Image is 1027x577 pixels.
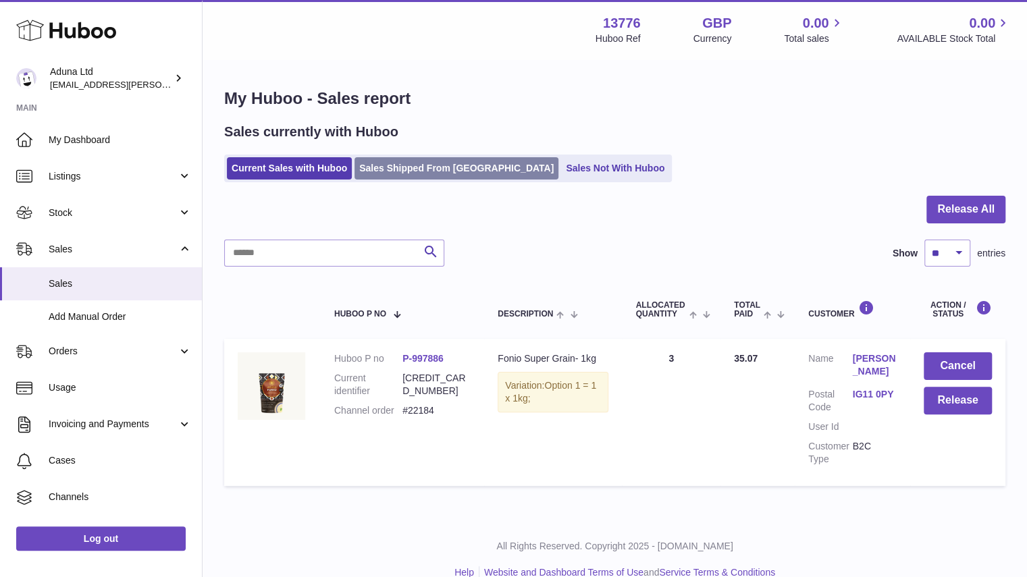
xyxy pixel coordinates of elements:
[227,157,352,180] a: Current Sales with Huboo
[734,301,760,319] span: Total paid
[808,420,852,433] dt: User Id
[334,404,402,417] dt: Channel order
[505,380,596,404] span: Option 1 = 1 x 1kg;
[808,440,852,466] dt: Customer Type
[852,440,896,466] dd: B2C
[334,310,386,319] span: Huboo P no
[498,352,608,365] div: Fonio Super Grain- 1kg
[897,32,1011,45] span: AVAILABLE Stock Total
[402,353,444,364] a: P-997886
[334,352,402,365] dt: Huboo P no
[213,540,1016,553] p: All Rights Reserved. Copyright 2025 - [DOMAIN_NAME]
[977,247,1005,260] span: entries
[893,247,918,260] label: Show
[354,157,558,180] a: Sales Shipped From [GEOGRAPHIC_DATA]
[808,388,852,414] dt: Postal Code
[635,301,685,319] span: ALLOCATED Quantity
[238,352,305,420] img: FONIO-SUPER-GRAIN-POUCH-FOP-R2-CHALK.jpg
[16,526,186,551] a: Log out
[402,372,471,397] dd: [CREDIT_CARD_NUMBER]
[49,310,192,323] span: Add Manual Order
[784,14,844,45] a: 0.00 Total sales
[49,134,192,146] span: My Dashboard
[334,372,402,397] dt: Current identifier
[596,32,641,45] div: Huboo Ref
[897,14,1011,45] a: 0.00 AVAILABLE Stock Total
[49,418,178,431] span: Invoicing and Payments
[924,300,992,319] div: Action / Status
[49,170,178,183] span: Listings
[49,454,192,467] span: Cases
[852,388,896,401] a: IG11 0PY
[50,65,172,91] div: Aduna Ltd
[16,68,36,88] img: deborahe.kamara@aduna.com
[693,32,732,45] div: Currency
[49,345,178,358] span: Orders
[49,207,178,219] span: Stock
[49,243,178,256] span: Sales
[498,310,553,319] span: Description
[50,79,343,90] span: [EMAIL_ADDRESS][PERSON_NAME][PERSON_NAME][DOMAIN_NAME]
[926,196,1005,223] button: Release All
[924,352,992,380] button: Cancel
[924,387,992,414] button: Release
[808,352,852,381] dt: Name
[49,491,192,503] span: Channels
[224,88,1005,109] h1: My Huboo - Sales report
[622,339,720,485] td: 3
[702,14,731,32] strong: GBP
[402,404,471,417] dd: #22184
[852,352,896,378] a: [PERSON_NAME]
[49,381,192,394] span: Usage
[603,14,641,32] strong: 13776
[224,123,398,141] h2: Sales currently with Huboo
[803,14,829,32] span: 0.00
[969,14,995,32] span: 0.00
[49,277,192,290] span: Sales
[498,372,608,412] div: Variation:
[734,353,758,364] span: 35.07
[784,32,844,45] span: Total sales
[808,300,897,319] div: Customer
[561,157,669,180] a: Sales Not With Huboo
